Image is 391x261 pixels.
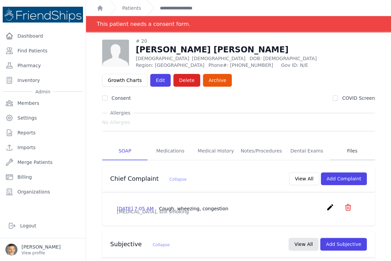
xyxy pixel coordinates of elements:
[117,205,228,212] p: [DATE] 7:05 AM
[117,208,360,215] p: [MEDICAL_DATA], still smoking
[193,142,238,160] a: Medical History
[169,177,186,182] span: Collapse
[238,142,284,160] a: Notes/Procedures
[147,142,193,160] a: Medications
[112,95,131,101] label: Consent
[3,170,83,184] a: Billing
[289,172,319,185] button: View All
[3,185,83,199] a: Organizations
[3,156,83,169] a: Merge Patients
[97,16,190,32] div: This patient needs a consent form.
[136,44,354,55] h1: [PERSON_NAME] [PERSON_NAME]
[330,142,375,160] a: Files
[3,141,83,154] a: Imports
[281,62,354,69] span: Gov ID: N/E
[107,110,133,116] span: Allergies
[321,172,367,185] button: Add Complaint
[102,40,129,67] img: person-242608b1a05df3501eefc295dc1bc67a.jpg
[3,7,83,23] img: Medical Missions EMR
[159,206,228,211] span: Cough, wheezing, congestion
[3,111,83,125] a: Settings
[150,74,171,87] a: Edit
[102,142,375,160] nav: Tabs
[110,240,170,248] h3: Subjective
[3,74,83,87] a: Inventory
[3,96,83,110] a: Members
[86,16,391,32] div: Notification
[21,244,60,250] p: [PERSON_NAME]
[102,74,147,87] a: Growth Charts
[3,126,83,139] a: Reports
[3,59,83,72] a: Pharmacy
[5,219,80,232] a: Logout
[208,62,277,69] span: Phone#: [PHONE_NUMBER]
[102,119,130,126] span: No Allergies
[33,88,53,95] span: Admin
[326,203,334,211] i: create
[284,142,329,160] a: Dental Exams
[326,206,336,213] a: create
[250,56,317,61] span: DOB: [DEMOGRAPHIC_DATA]
[320,238,367,251] button: Add Subjective
[173,74,200,87] button: Delete
[342,95,375,101] label: COVID Screen
[5,244,80,256] a: [PERSON_NAME] View profile
[102,142,147,160] a: SOAP
[203,74,232,87] a: Archive
[3,44,83,57] a: Find Patients
[153,243,170,247] span: Collapse
[136,62,204,69] span: Region: [GEOGRAPHIC_DATA]
[192,56,245,61] span: [DEMOGRAPHIC_DATA]
[289,238,318,251] button: View All
[21,250,60,256] p: View profile
[122,5,141,11] a: Patients
[110,175,186,183] h3: Chief Complaint
[136,55,354,62] p: [DEMOGRAPHIC_DATA]
[3,29,83,43] a: Dashboard
[136,38,354,44] div: # 20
